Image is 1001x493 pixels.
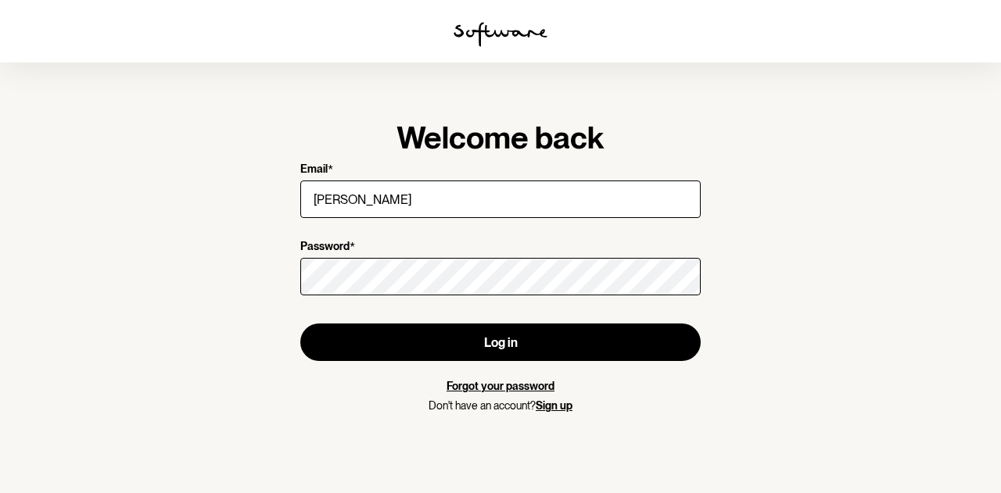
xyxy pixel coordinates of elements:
a: Sign up [536,399,572,412]
p: Don't have an account? [300,399,701,413]
h1: Welcome back [300,119,701,156]
a: Forgot your password [447,380,554,392]
button: Log in [300,323,701,361]
img: software logo [454,22,547,47]
p: Email [300,163,328,177]
p: Password [300,240,350,255]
